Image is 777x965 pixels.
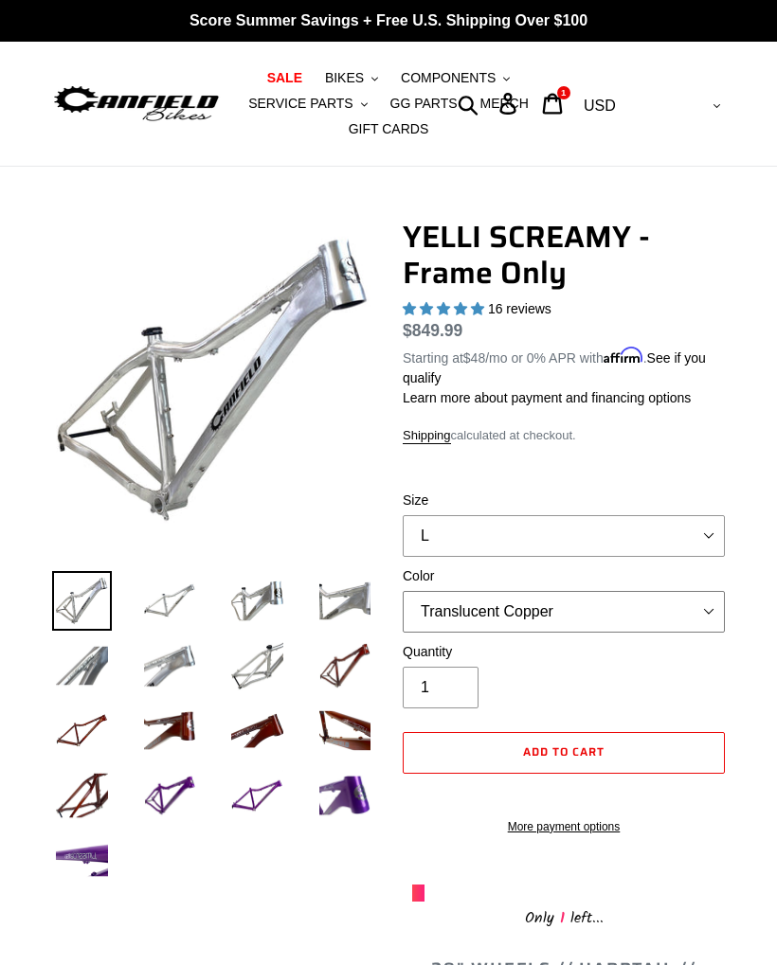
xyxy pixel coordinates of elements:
img: Load image into Gallery viewer, YELLI SCREAMY - Frame Only [140,766,200,826]
button: SERVICE PARTS [239,91,376,116]
span: BIKES [325,70,364,86]
button: Add to cart [403,732,725,774]
span: Add to cart [523,742,605,760]
div: Only left... [412,902,715,931]
a: Shipping [403,428,451,444]
img: Load image into Gallery viewer, YELLI SCREAMY - Frame Only [52,766,112,826]
img: Load image into Gallery viewer, YELLI SCREAMY - Frame Only [52,701,112,760]
p: Starting at /mo or 0% APR with . [403,344,725,388]
a: More payment options [403,818,725,835]
label: Size [403,491,725,510]
a: GG PARTS [381,91,467,116]
img: Load image into Gallery viewer, YELLI SCREAMY - Frame Only [227,571,287,631]
img: Load image into Gallery viewer, YELLI SCREAMY - Frame Only [316,701,375,760]
span: 1 [561,88,566,98]
span: SERVICE PARTS [248,96,352,112]
img: Load image into Gallery viewer, YELLI SCREAMY - Frame Only [227,636,287,696]
label: Color [403,566,725,586]
img: Load image into Gallery viewer, YELLI SCREAMY - Frame Only [140,636,200,696]
label: Quantity [403,642,725,662]
span: $48 [463,350,485,366]
span: GG PARTS [390,96,458,112]
a: SALE [258,65,312,91]
a: See if you qualify - Learn more about Affirm Financing (opens in modal) [403,350,706,385]
span: 1 [554,906,570,930]
div: calculated at checkout. [403,426,725,445]
img: Canfield Bikes [52,82,221,124]
img: Load image into Gallery viewer, YELLI SCREAMY - Frame Only [316,571,375,631]
span: SALE [267,70,302,86]
img: Load image into Gallery viewer, YELLI SCREAMY - Frame Only [227,701,287,760]
span: COMPONENTS [401,70,496,86]
h1: YELLI SCREAMY - Frame Only [403,219,725,292]
span: 16 reviews [488,301,551,316]
img: Load image into Gallery viewer, YELLI SCREAMY - Frame Only [140,571,200,631]
span: $849.99 [403,321,462,340]
span: 5.00 stars [403,301,488,316]
img: Load image into Gallery viewer, YELLI SCREAMY - Frame Only [316,766,375,826]
a: Learn more about payment and financing options [403,390,691,405]
img: Load image into Gallery viewer, YELLI SCREAMY - Frame Only [227,766,287,826]
button: COMPONENTS [391,65,519,91]
span: GIFT CARDS [349,121,429,137]
img: Load image into Gallery viewer, YELLI SCREAMY - Frame Only [52,831,112,890]
img: Load image into Gallery viewer, YELLI SCREAMY - Frame Only [52,636,112,696]
img: Load image into Gallery viewer, YELLI SCREAMY - Frame Only [52,571,112,631]
img: Load image into Gallery viewer, YELLI SCREAMY - Frame Only [316,636,375,696]
a: GIFT CARDS [339,116,439,142]
a: 1 [532,83,576,124]
span: Affirm [604,348,643,364]
button: BIKES [316,65,388,91]
img: Load image into Gallery viewer, YELLI SCREAMY - Frame Only [140,701,200,760]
